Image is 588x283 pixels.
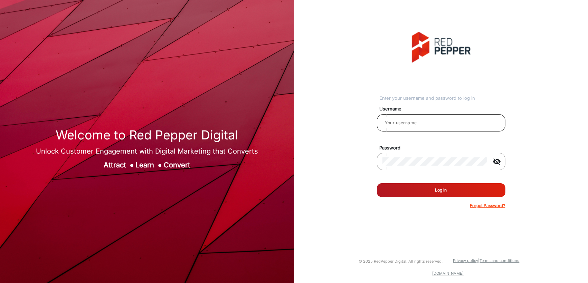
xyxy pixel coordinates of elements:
input: Your username [382,119,500,127]
p: Forgot Password? [470,203,505,209]
a: Terms and conditions [480,258,520,263]
small: © 2025 RedPepper Digital. All rights reserved. [359,259,443,264]
div: Enter your username and password to log in [379,95,505,102]
div: Unlock Customer Engagement with Digital Marketing that Converts [36,146,258,156]
a: | [478,258,480,263]
div: Attract Learn Convert [36,160,258,170]
mat-label: Username [374,106,513,113]
mat-label: Password [374,145,513,152]
mat-icon: visibility_off [489,157,505,166]
a: [DOMAIN_NAME] [432,271,464,276]
span: ● [130,161,134,169]
a: Privacy policy [453,258,478,263]
img: vmg-logo [412,32,471,63]
span: ● [158,161,162,169]
button: Log In [377,183,505,197]
h1: Welcome to Red Pepper Digital [36,128,258,143]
